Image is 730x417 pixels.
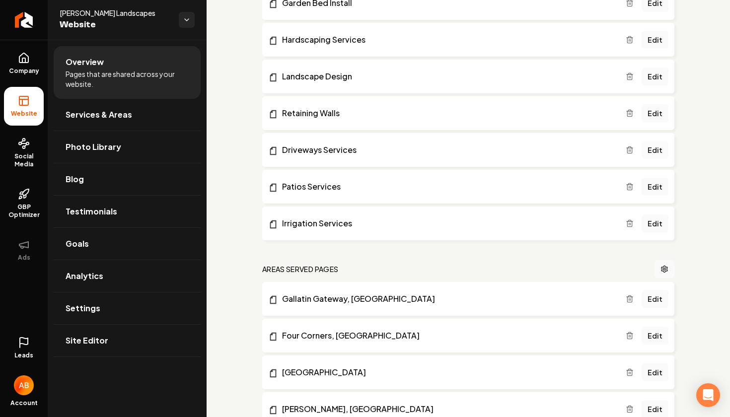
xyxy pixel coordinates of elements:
button: Ads [4,231,44,270]
div: Open Intercom Messenger [696,383,720,407]
a: Social Media [4,130,44,176]
span: Website [7,110,41,118]
a: Gallatin Gateway, [GEOGRAPHIC_DATA] [268,293,626,305]
span: Leads [14,351,33,359]
span: Website [60,18,171,32]
span: Goals [66,238,89,250]
a: Goals [54,228,201,260]
a: Analytics [54,260,201,292]
a: [PERSON_NAME], [GEOGRAPHIC_DATA] [268,403,626,415]
a: Patios Services [268,181,626,193]
a: Blog [54,163,201,195]
span: Site Editor [66,335,108,347]
a: Four Corners, [GEOGRAPHIC_DATA] [268,330,626,342]
h2: Areas Served Pages [262,264,338,274]
a: Site Editor [54,325,201,356]
span: Ads [14,254,34,262]
span: Social Media [4,152,44,168]
a: Edit [642,290,668,308]
span: Analytics [66,270,103,282]
span: Pages that are shared across your website. [66,69,189,89]
a: Testimonials [54,196,201,227]
span: Blog [66,173,84,185]
a: Landscape Design [268,70,626,82]
span: Account [10,399,38,407]
span: [PERSON_NAME] Landscapes [60,8,171,18]
span: Services & Areas [66,109,132,121]
span: Photo Library [66,141,121,153]
a: Edit [642,31,668,49]
a: Hardscaping Services [268,34,626,46]
a: Edit [642,68,668,85]
a: Company [4,44,44,83]
a: Edit [642,363,668,381]
a: [GEOGRAPHIC_DATA] [268,366,626,378]
span: Company [5,67,43,75]
a: Driveways Services [268,144,626,156]
a: Settings [54,292,201,324]
a: Leads [4,329,44,367]
a: GBP Optimizer [4,180,44,227]
a: Retaining Walls [268,107,626,119]
span: Overview [66,56,104,68]
span: Settings [66,302,100,314]
a: Edit [642,214,668,232]
a: Edit [642,178,668,196]
img: Aili Brockmiller [14,375,34,395]
a: Irrigation Services [268,217,626,229]
a: Services & Areas [54,99,201,131]
a: Edit [642,327,668,345]
button: Open user button [14,371,34,395]
a: Photo Library [54,131,201,163]
a: Edit [642,104,668,122]
a: Edit [642,141,668,159]
span: Testimonials [66,206,117,217]
img: Rebolt Logo [15,12,33,28]
span: GBP Optimizer [4,203,44,219]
